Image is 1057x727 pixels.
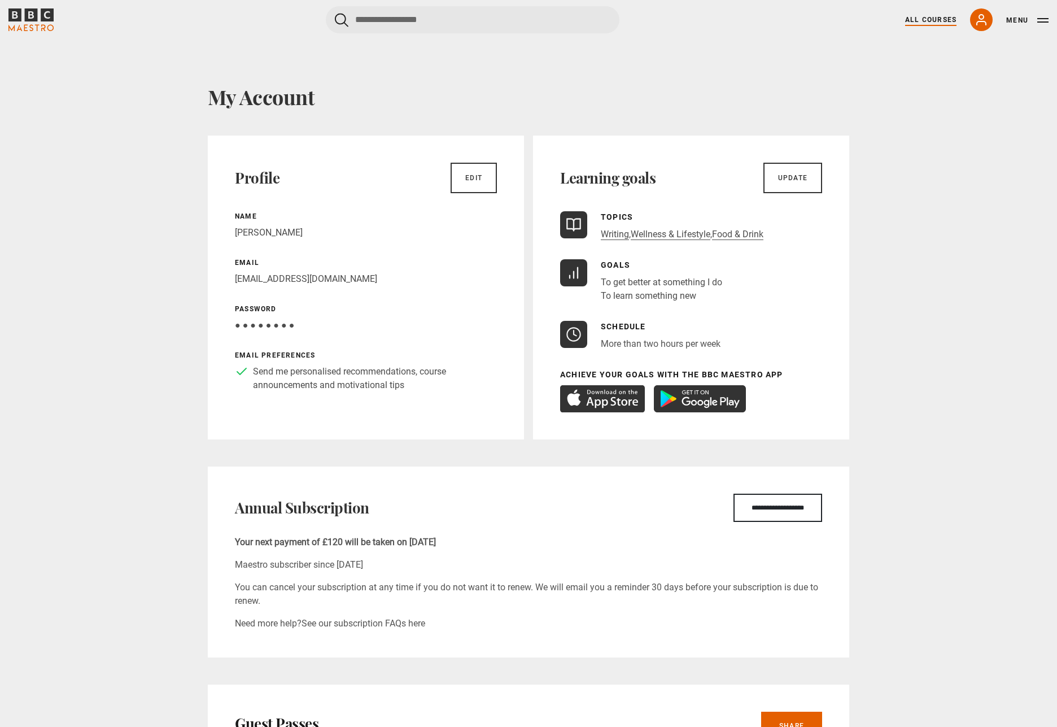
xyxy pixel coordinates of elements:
p: [EMAIL_ADDRESS][DOMAIN_NAME] [235,272,497,286]
p: Goals [601,259,722,271]
svg: BBC Maestro [8,8,54,31]
a: Writing [601,229,629,240]
p: Schedule [601,321,720,333]
p: Email [235,258,497,268]
button: Toggle navigation [1006,15,1049,26]
h2: Profile [235,169,279,187]
p: Send me personalised recommendations, course announcements and motivational tips [253,365,497,392]
h2: Annual Subscription [235,499,369,517]
p: Password [235,304,497,314]
input: Search [326,6,619,33]
p: Need more help? [235,617,822,630]
button: Submit the search query [335,13,348,27]
a: Food & Drink [712,229,763,240]
a: Update [763,163,822,193]
p: Topics [601,211,763,223]
a: Edit [451,163,497,193]
p: Achieve your goals with the BBC Maestro App [560,369,822,381]
p: You can cancel your subscription at any time if you do not want it to renew. We will email you a ... [235,581,822,608]
p: Maestro subscriber since [DATE] [235,558,822,572]
p: Email preferences [235,350,497,360]
li: To get better at something I do [601,276,722,289]
b: Your next payment of £120 will be taken on [DATE] [235,537,436,547]
a: Wellness & Lifestyle [631,229,710,240]
p: , , [601,228,763,241]
h2: Learning goals [560,169,656,187]
span: ● ● ● ● ● ● ● ● [235,320,294,330]
li: To learn something new [601,289,722,303]
p: More than two hours per week [601,337,720,351]
p: Name [235,211,497,221]
a: All Courses [905,15,956,25]
p: [PERSON_NAME] [235,226,497,240]
a: See our subscription FAQs here [302,618,425,629]
h1: My Account [208,85,849,108]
